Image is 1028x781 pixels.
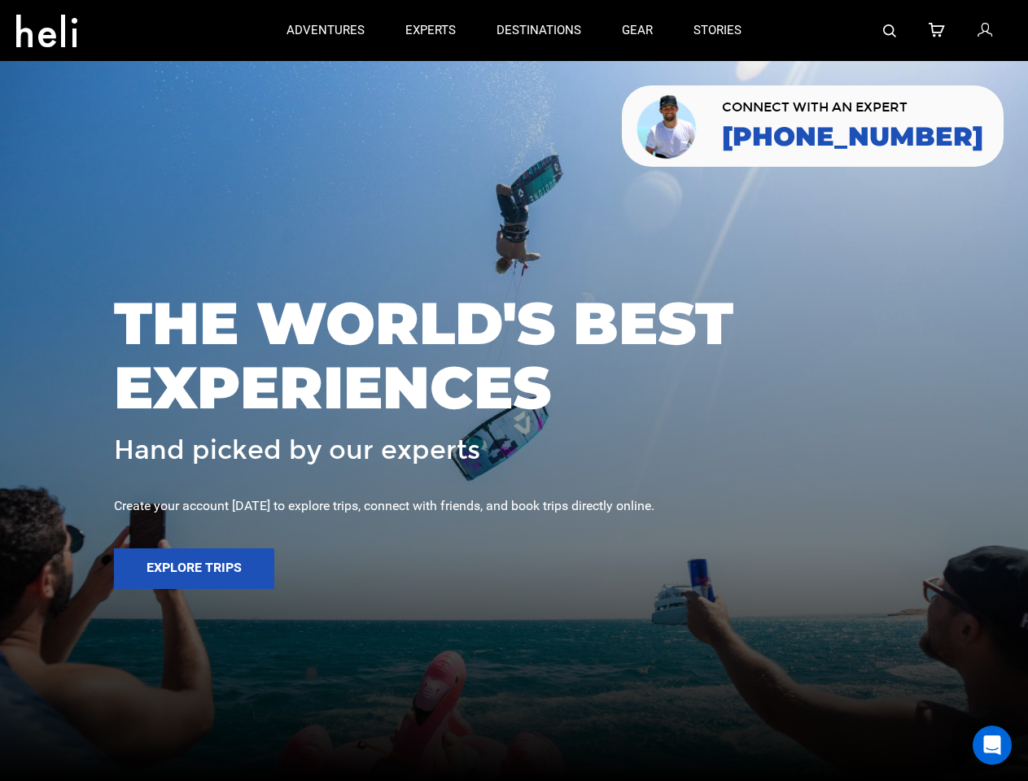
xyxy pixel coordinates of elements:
[722,122,983,151] a: [PHONE_NUMBER]
[497,22,581,39] p: destinations
[973,726,1012,765] div: Open Intercom Messenger
[722,101,983,114] span: CONNECT WITH AN EXPERT
[405,22,456,39] p: experts
[883,24,896,37] img: search-bar-icon.svg
[114,291,914,420] span: THE WORLD'S BEST EXPERIENCES
[114,436,480,465] span: Hand picked by our experts
[287,22,365,39] p: adventures
[114,548,274,589] button: Explore Trips
[114,497,914,516] div: Create your account [DATE] to explore trips, connect with friends, and book trips directly online.
[634,92,702,160] img: contact our team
